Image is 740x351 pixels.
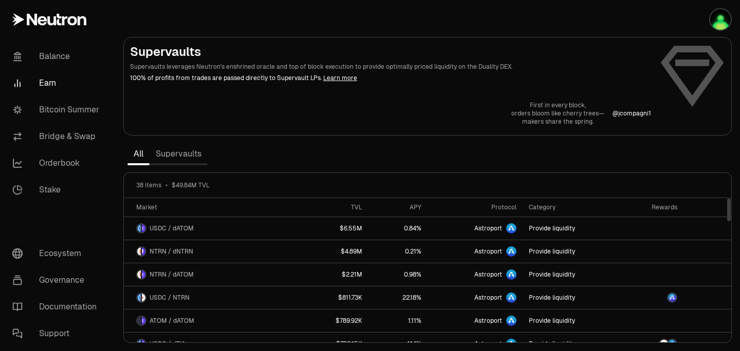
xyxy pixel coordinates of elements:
p: 100% of profits from trades are passed directly to Supervault LPs. [130,73,651,83]
a: USDC LogodATOM LogoUSDC / dATOM [124,217,301,240]
img: air [710,9,731,30]
img: NTRN Logo [660,340,668,348]
span: USDC / NTRN [150,294,190,302]
a: Astroport [428,240,523,263]
span: Astroport [474,224,502,232]
a: Provide liquidity [523,217,620,240]
a: Astroport [428,309,523,332]
a: Astroport [428,263,523,286]
a: Ecosystem [4,240,111,267]
a: Documentation [4,294,111,320]
p: orders bloom like cherry trees— [511,109,604,118]
div: Category [529,203,614,211]
span: NTRN / dATOM [150,270,194,279]
a: $789.92K [301,309,369,332]
p: First in every block, [511,101,604,109]
a: ASTRO Logo [620,286,683,309]
a: First in every block,orders bloom like cherry trees—makers share the spring. [511,101,604,126]
img: USDC Logo [137,340,141,348]
p: @ jcompagni1 [613,109,651,118]
img: dNTRN Logo [142,247,145,256]
img: ATOM Logo [137,317,141,325]
a: Orderbook [4,150,111,177]
a: $6.55M [301,217,369,240]
img: NTRN Logo [137,270,141,279]
img: dTIA Logo [142,340,145,348]
img: dATOM Logo [142,317,145,325]
span: Astroport [474,247,502,256]
span: ATOM / dATOM [150,317,194,325]
img: dATOM Logo [142,270,145,279]
a: Provide liquidity [523,286,620,309]
span: 38 items [136,181,161,189]
a: Earn [4,70,111,96]
a: ATOM LogodATOM LogoATOM / dATOM [124,309,301,332]
p: Supervaults leverages Neutron's enshrined oracle and top of block execution to provide optimally ... [130,62,651,71]
a: $2.21M [301,263,369,286]
span: USDC / dTIA [150,340,186,348]
a: Provide liquidity [523,240,620,263]
img: ASTRO Logo [668,294,676,302]
img: NTRN Logo [137,247,141,256]
a: Provide liquidity [523,309,620,332]
a: Bitcoin Summer [4,96,111,123]
a: 0.98% [368,263,428,286]
a: Astroport [428,286,523,309]
a: Governance [4,267,111,294]
h2: Supervaults [130,44,651,60]
div: Market [136,203,295,211]
a: Provide liquidity [523,263,620,286]
a: $4.89M [301,240,369,263]
span: NTRN / dNTRN [150,247,193,256]
img: USDC Logo [137,224,141,232]
a: USDC LogoNTRN LogoUSDC / NTRN [124,286,301,309]
a: All [127,144,150,164]
div: TVL [307,203,363,211]
a: NTRN LogodATOM LogoNTRN / dATOM [124,263,301,286]
a: 0.21% [368,240,428,263]
span: USDC / dATOM [150,224,194,232]
p: makers share the spring. [511,118,604,126]
span: $49.84M TVL [172,181,210,189]
a: 22.18% [368,286,428,309]
img: ASTRO Logo [668,340,676,348]
span: Astroport [474,270,502,279]
a: Stake [4,177,111,203]
span: Astroport [474,294,502,302]
a: Learn more [323,74,357,82]
img: NTRN Logo [142,294,145,302]
a: $811.73K [301,286,369,309]
a: 1.11% [368,309,428,332]
a: Astroport [428,217,523,240]
a: Balance [4,43,111,70]
span: Astroport [474,317,502,325]
a: NTRN LogodNTRN LogoNTRN / dNTRN [124,240,301,263]
div: APY [375,203,421,211]
a: 0.84% [368,217,428,240]
a: @jcompagni1 [613,109,651,118]
span: Astroport [474,340,502,348]
a: Supervaults [150,144,208,164]
div: Rewards [626,203,677,211]
img: USDC Logo [137,294,141,302]
img: dATOM Logo [142,224,145,232]
div: Protocol [434,203,516,211]
a: Bridge & Swap [4,123,111,150]
a: Support [4,320,111,347]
